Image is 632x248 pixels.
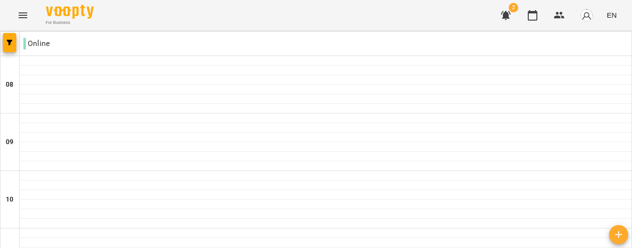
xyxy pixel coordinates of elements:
button: EN [603,6,621,24]
button: Add lesson [609,225,628,244]
span: 2 [509,3,518,12]
h6: 10 [6,194,13,205]
img: avatar_s.png [580,9,593,22]
button: Menu [11,4,34,27]
h6: 08 [6,79,13,90]
span: EN [607,10,617,20]
h6: 09 [6,137,13,147]
span: For Business [46,20,94,26]
p: Online [23,38,50,49]
img: Voopty Logo [46,5,94,19]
